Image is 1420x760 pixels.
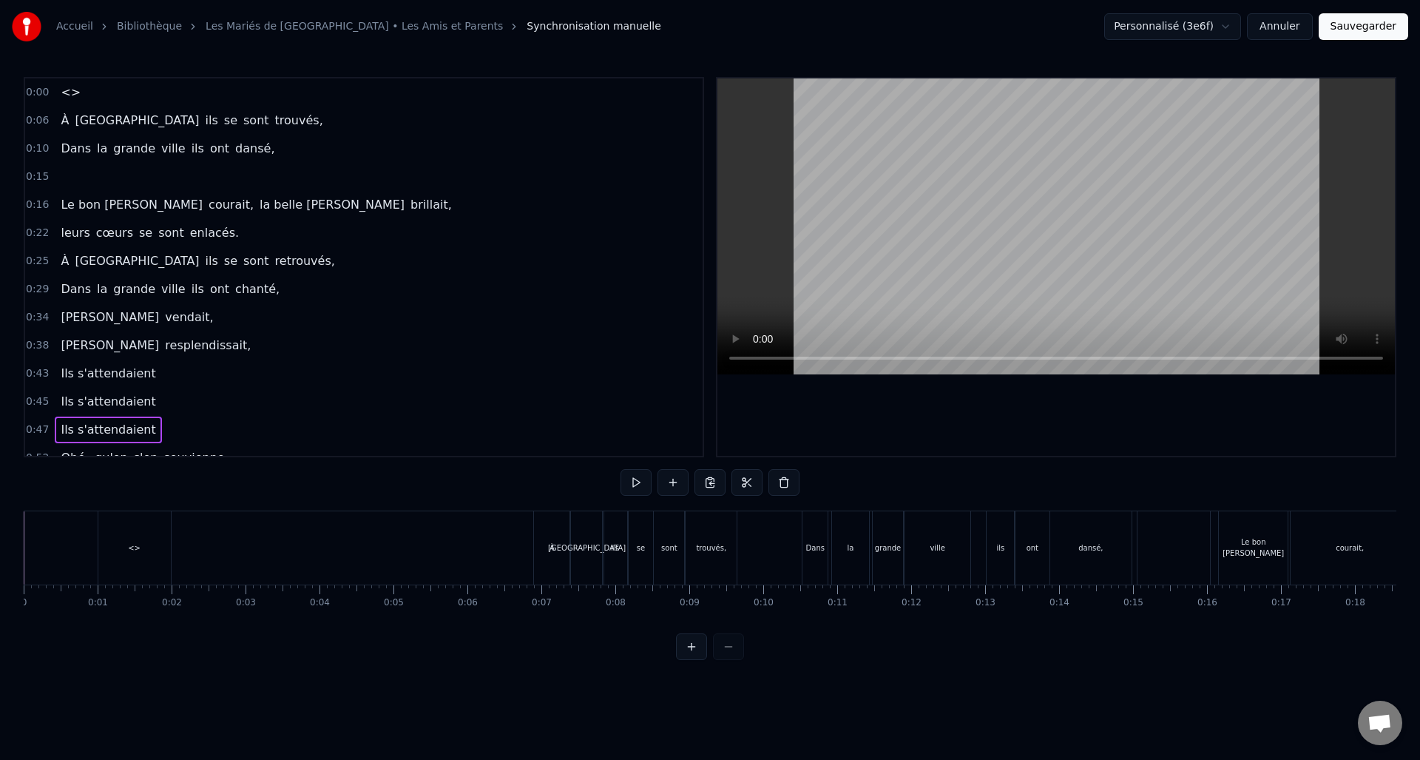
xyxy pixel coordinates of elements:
div: dansé, [1078,542,1103,554]
span: <> [59,84,82,101]
div: 0:07 [532,597,552,609]
span: ont [209,140,231,157]
div: 0:10 [754,597,774,609]
div: ont [1027,542,1038,554]
span: sont [242,112,271,129]
span: ils [204,252,220,269]
div: 0:18 [1345,597,1365,609]
span: grande [112,280,157,297]
span: 0:47 [26,423,49,437]
span: la belle [PERSON_NAME] [258,196,406,213]
span: trouvés, [274,112,325,129]
div: 0:05 [384,597,404,609]
span: se [138,224,154,241]
span: leurs [59,224,91,241]
span: retrouvés, [274,252,337,269]
div: 0:14 [1049,597,1069,609]
span: [PERSON_NAME] [59,337,160,354]
nav: breadcrumb [56,19,661,34]
div: grande [875,542,901,554]
div: ville [930,542,944,554]
div: 0:13 [976,597,995,609]
span: Ils s'attendaient [59,393,157,410]
img: youka [12,12,41,41]
a: Accueil [56,19,93,34]
div: <> [128,542,141,554]
div: la [847,542,853,554]
span: ont [209,280,231,297]
div: Dans [806,542,825,554]
span: [GEOGRAPHIC_DATA] [73,112,200,129]
span: grande [112,140,157,157]
span: courait, [207,196,255,213]
div: 0:02 [162,597,182,609]
span: Ohé, [59,449,90,466]
span: Ils s'attendaient [59,421,157,438]
div: 0:04 [310,597,330,609]
span: s'en [132,449,160,466]
div: 0:11 [828,597,848,609]
div: ils [996,542,1004,554]
span: À [59,252,70,269]
div: Le bon [PERSON_NAME] [1219,537,1288,559]
div: [GEOGRAPHIC_DATA] [548,542,626,554]
div: 0:15 [1123,597,1143,609]
span: 0:45 [26,394,49,409]
span: resplendissait, [163,337,252,354]
span: chanté, [234,280,281,297]
button: Annuler [1247,13,1312,40]
span: 0:25 [26,254,49,269]
span: enlacés. [189,224,240,241]
span: 0:52 [26,451,49,465]
span: qu'on [93,449,129,466]
span: sont [242,252,271,269]
span: se [223,112,239,129]
span: Dans [59,140,92,157]
span: Synchronisation manuelle [527,19,661,34]
div: 0:17 [1271,597,1291,609]
div: 0:01 [88,597,108,609]
span: Ils s'attendaient [59,365,157,382]
span: 0:29 [26,282,49,297]
span: ils [190,140,206,157]
span: 0:38 [26,338,49,353]
span: souvienne [162,449,226,466]
div: 0:08 [606,597,626,609]
div: ils [611,542,619,554]
div: trouvés, [696,542,726,554]
div: 0 [21,597,27,609]
a: Les Mariés de [GEOGRAPHIC_DATA] • Les Amis et Parents [206,19,503,34]
div: 0:03 [236,597,256,609]
span: [PERSON_NAME] [59,309,160,326]
span: 0:16 [26,198,49,212]
span: ils [204,112,220,129]
button: Sauvegarder [1319,13,1408,40]
span: À [59,112,70,129]
span: sont [157,224,186,241]
div: se [637,542,645,554]
div: 0:12 [902,597,922,609]
span: ils [190,280,206,297]
div: Ouvrir le chat [1358,701,1402,745]
span: ville [160,140,187,157]
div: courait, [1336,542,1364,554]
span: se [223,252,239,269]
span: [GEOGRAPHIC_DATA] [73,252,200,269]
div: sont [661,542,677,554]
span: 0:15 [26,169,49,184]
span: brillait, [409,196,453,213]
span: 0:22 [26,226,49,241]
span: la [95,280,109,297]
span: ville [160,280,187,297]
span: 0:06 [26,113,49,128]
span: 0:00 [26,85,49,100]
span: Le bon [PERSON_NAME] [59,196,204,213]
span: 0:34 [26,310,49,325]
a: Bibliothèque [117,19,182,34]
span: 0:10 [26,141,49,156]
span: vendait, [163,309,214,326]
div: 0:16 [1197,597,1217,609]
span: 0:43 [26,366,49,381]
span: Dans [59,280,92,297]
div: 0:09 [680,597,700,609]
